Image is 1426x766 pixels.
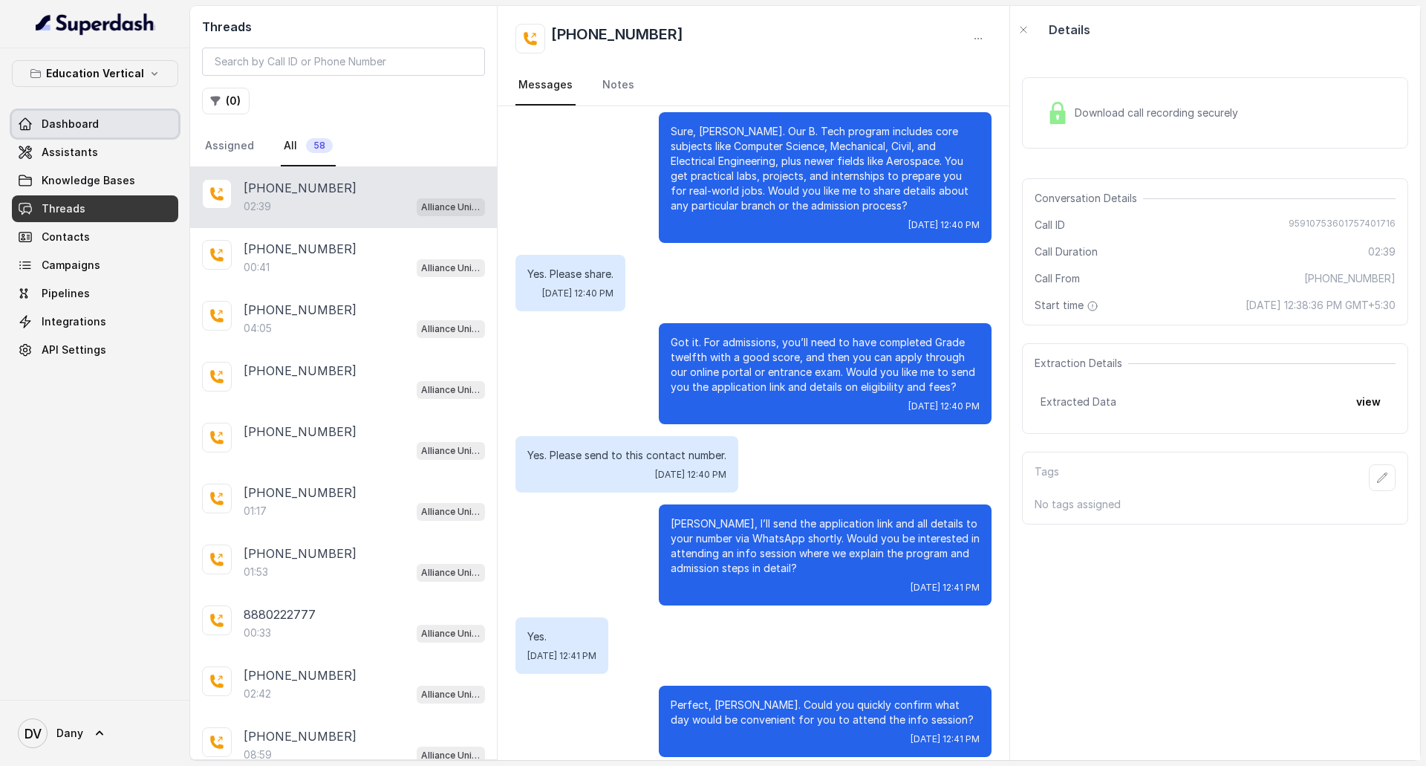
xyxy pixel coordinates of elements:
[1035,464,1059,491] p: Tags
[244,321,272,336] p: 04:05
[421,322,481,337] p: Alliance University - Outbound Call Assistant
[1035,271,1080,286] span: Call From
[911,582,980,594] span: [DATE] 12:41 PM
[244,565,268,580] p: 01:53
[12,111,178,137] a: Dashboard
[12,337,178,363] a: API Settings
[244,747,272,762] p: 08:59
[515,65,576,106] a: Messages
[42,343,106,357] span: API Settings
[244,484,356,502] p: [PHONE_NUMBER]
[42,286,90,301] span: Pipelines
[1041,395,1116,409] span: Extracted Data
[281,126,336,166] a: All58
[244,626,271,640] p: 00:33
[655,469,726,481] span: [DATE] 12:40 PM
[202,48,485,76] input: Search by Call ID or Phone Number
[527,267,613,282] p: Yes. Please share.
[42,201,85,216] span: Threads
[421,200,481,215] p: Alliance University - Outbound Call Assistant
[12,195,178,222] a: Threads
[12,252,178,279] a: Campaigns
[42,230,90,244] span: Contacts
[1035,191,1143,206] span: Conversation Details
[1035,497,1396,512] p: No tags assigned
[421,748,481,763] p: Alliance University - Outbound Call Assistant
[421,504,481,519] p: Alliance University - Outbound Call Assistant
[1347,389,1390,415] button: view
[515,65,992,106] nav: Tabs
[12,139,178,166] a: Assistants
[202,126,485,166] nav: Tabs
[1035,356,1128,371] span: Extraction Details
[25,726,42,741] text: DV
[1304,271,1396,286] span: [PHONE_NUMBER]
[56,726,83,741] span: Dany
[542,288,613,299] span: [DATE] 12:40 PM
[244,362,356,380] p: [PHONE_NUMBER]
[908,219,980,231] span: [DATE] 12:40 PM
[36,12,155,36] img: light.svg
[908,400,980,412] span: [DATE] 12:40 PM
[671,335,980,395] p: Got it. For admissions, you’ll need to have completed Grade twelfth with a good score, and then y...
[202,88,250,114] button: (0)
[12,280,178,307] a: Pipelines
[42,117,99,132] span: Dashboard
[421,383,481,397] p: Alliance University - Outbound Call Assistant
[244,301,356,319] p: [PHONE_NUMBER]
[551,24,683,53] h2: [PHONE_NUMBER]
[671,698,980,727] p: Perfect, [PERSON_NAME]. Could you quickly confirm what day would be convenient for you to attend ...
[421,444,481,458] p: Alliance University - Outbound Call Assistant
[12,308,178,335] a: Integrations
[599,65,637,106] a: Notes
[42,145,98,160] span: Assistants
[202,126,257,166] a: Assigned
[12,167,178,194] a: Knowledge Bases
[244,179,356,197] p: [PHONE_NUMBER]
[671,124,980,213] p: Sure, [PERSON_NAME]. Our B. Tech program includes core subjects like Computer Science, Mechanical...
[527,650,596,662] span: [DATE] 12:41 PM
[1035,244,1098,259] span: Call Duration
[421,626,481,641] p: Alliance University - Outbound Call Assistant
[202,18,485,36] h2: Threads
[46,65,144,82] p: Education Vertical
[244,240,356,258] p: [PHONE_NUMBER]
[244,727,356,745] p: [PHONE_NUMBER]
[12,224,178,250] a: Contacts
[244,504,267,519] p: 01:17
[421,687,481,702] p: Alliance University - Outbound Call Assistant
[1049,21,1090,39] p: Details
[527,448,726,463] p: Yes. Please send to this contact number.
[244,199,271,214] p: 02:39
[911,733,980,745] span: [DATE] 12:41 PM
[1368,244,1396,259] span: 02:39
[421,565,481,580] p: Alliance University - Outbound Call Assistant
[527,629,596,644] p: Yes.
[1289,218,1396,233] span: 95910753601757401716
[12,60,178,87] button: Education Vertical
[42,314,106,329] span: Integrations
[42,173,135,188] span: Knowledge Bases
[1046,102,1069,124] img: Lock Icon
[12,713,178,754] a: Dany
[671,516,980,576] p: [PERSON_NAME], I’ll send the application link and all details to your number via WhatsApp shortly...
[244,606,316,623] p: 8880222777
[244,260,270,275] p: 00:41
[1246,298,1396,313] span: [DATE] 12:38:36 PM GMT+5:30
[42,258,100,273] span: Campaigns
[244,687,271,701] p: 02:42
[1035,218,1065,233] span: Call ID
[244,666,356,684] p: [PHONE_NUMBER]
[244,545,356,562] p: [PHONE_NUMBER]
[244,423,356,441] p: [PHONE_NUMBER]
[306,138,333,153] span: 58
[1035,298,1101,313] span: Start time
[421,261,481,276] p: Alliance University - Outbound Call Assistant
[1075,106,1244,120] span: Download call recording securely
